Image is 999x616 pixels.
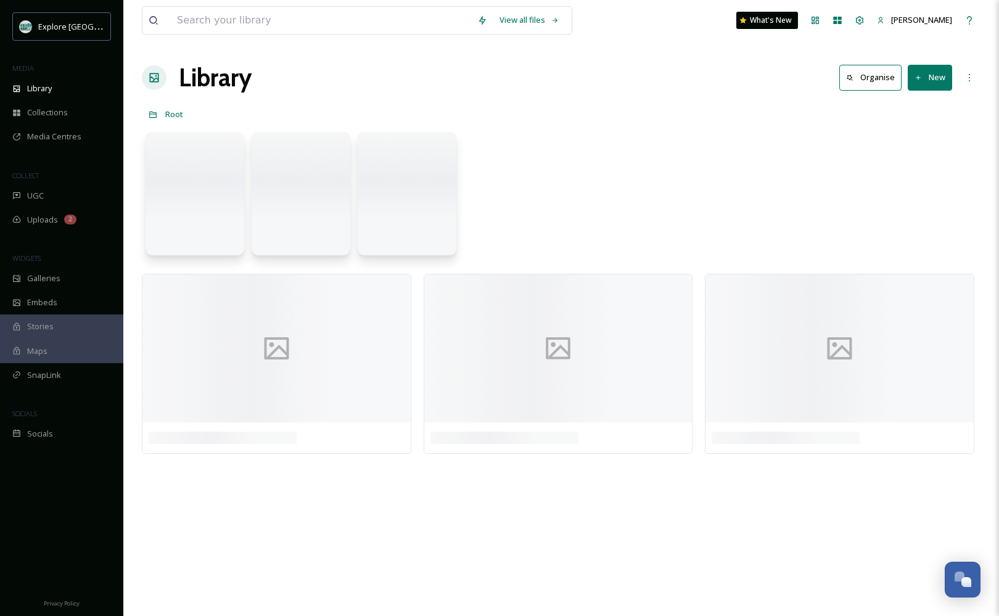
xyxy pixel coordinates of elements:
[44,599,80,607] span: Privacy Policy
[839,65,902,90] button: Organise
[945,562,980,598] button: Open Chat
[27,297,57,308] span: Embeds
[27,83,52,94] span: Library
[908,65,952,90] button: New
[12,409,37,418] span: SOCIALS
[179,59,252,96] a: Library
[12,171,39,180] span: COLLECT
[44,595,80,610] a: Privacy Policy
[27,321,54,332] span: Stories
[736,12,798,29] a: What's New
[27,273,60,284] span: Galleries
[27,107,68,118] span: Collections
[165,107,183,121] a: Root
[165,109,183,120] span: Root
[20,20,32,33] img: 67e7af72-b6c8-455a-acf8-98e6fe1b68aa.avif
[891,14,952,25] span: [PERSON_NAME]
[27,131,81,142] span: Media Centres
[64,215,76,224] div: 2
[12,64,34,73] span: MEDIA
[12,253,41,263] span: WIDGETS
[27,428,53,440] span: Socials
[27,190,44,202] span: UGC
[171,7,471,34] input: Search your library
[38,20,208,32] span: Explore [GEOGRAPHIC_DATA][PERSON_NAME]
[493,8,565,32] a: View all files
[871,8,958,32] a: [PERSON_NAME]
[27,214,58,226] span: Uploads
[27,369,61,381] span: SnapLink
[27,345,47,357] span: Maps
